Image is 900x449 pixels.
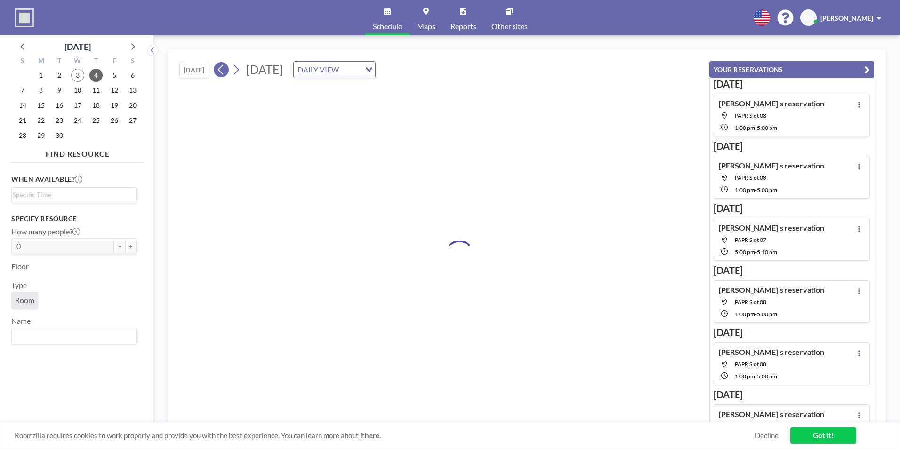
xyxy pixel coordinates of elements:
[15,8,34,27] img: organization-logo
[719,161,824,170] h4: [PERSON_NAME]'s reservation
[53,69,66,82] span: Tuesday, September 2, 2025
[89,84,103,97] span: Thursday, September 11, 2025
[89,69,103,82] span: Thursday, September 4, 2025
[16,84,29,97] span: Sunday, September 7, 2025
[89,114,103,127] span: Thursday, September 25, 2025
[735,373,755,380] span: 1:00 PM
[757,124,777,131] span: 5:00 PM
[53,129,66,142] span: Tuesday, September 30, 2025
[11,145,144,159] h4: FIND RESOURCE
[34,99,48,112] span: Monday, September 15, 2025
[108,114,121,127] span: Friday, September 26, 2025
[755,431,779,440] a: Decline
[125,238,137,254] button: +
[53,84,66,97] span: Tuesday, September 9, 2025
[16,129,29,142] span: Sunday, September 28, 2025
[755,186,757,193] span: -
[735,311,755,318] span: 1:00 PM
[373,23,402,30] span: Schedule
[735,236,766,243] span: PAPR Slot 07
[15,296,34,305] span: Room
[126,99,139,112] span: Saturday, September 20, 2025
[246,62,283,76] span: [DATE]
[11,281,27,290] label: Type
[34,114,48,127] span: Monday, September 22, 2025
[114,238,125,254] button: -
[12,328,136,344] div: Search for option
[757,186,777,193] span: 5:00 PM
[53,99,66,112] span: Tuesday, September 16, 2025
[820,14,873,22] span: [PERSON_NAME]
[108,99,121,112] span: Friday, September 19, 2025
[16,114,29,127] span: Sunday, September 21, 2025
[15,431,755,440] span: Roomzilla requires cookies to work properly and provide you with the best experience. You can lea...
[179,62,209,78] button: [DATE]
[16,99,29,112] span: Sunday, September 14, 2025
[126,114,139,127] span: Saturday, September 27, 2025
[108,84,121,97] span: Friday, September 12, 2025
[11,262,29,271] label: Floor
[13,330,131,342] input: Search for option
[735,186,755,193] span: 1:00 PM
[790,427,856,444] a: Got it!
[69,56,87,68] div: W
[11,316,31,326] label: Name
[755,373,757,380] span: -
[14,56,32,68] div: S
[719,285,824,295] h4: [PERSON_NAME]'s reservation
[34,69,48,82] span: Monday, September 1, 2025
[735,249,755,256] span: 5:00 PM
[89,99,103,112] span: Thursday, September 18, 2025
[34,129,48,142] span: Monday, September 29, 2025
[714,78,870,90] h3: [DATE]
[294,62,375,78] div: Search for option
[719,223,824,233] h4: [PERSON_NAME]'s reservation
[735,361,766,368] span: PAPR Slot 08
[71,84,84,97] span: Wednesday, September 10, 2025
[34,84,48,97] span: Monday, September 8, 2025
[714,202,870,214] h3: [DATE]
[755,311,757,318] span: -
[64,40,91,53] div: [DATE]
[804,14,813,22] span: TM
[757,249,777,256] span: 5:10 PM
[714,140,870,152] h3: [DATE]
[757,373,777,380] span: 5:00 PM
[719,409,824,419] h4: [PERSON_NAME]'s reservation
[755,124,757,131] span: -
[342,64,360,76] input: Search for option
[126,69,139,82] span: Saturday, September 6, 2025
[13,190,131,200] input: Search for option
[735,112,766,119] span: PAPR Slot 08
[105,56,123,68] div: F
[719,99,824,108] h4: [PERSON_NAME]'s reservation
[719,347,824,357] h4: [PERSON_NAME]'s reservation
[12,188,136,202] div: Search for option
[735,298,766,305] span: PAPR Slot 08
[757,311,777,318] span: 5:00 PM
[126,84,139,97] span: Saturday, September 13, 2025
[491,23,528,30] span: Other sites
[755,249,757,256] span: -
[714,389,870,401] h3: [DATE]
[11,227,80,236] label: How many people?
[735,174,766,181] span: PAPR Slot 08
[71,99,84,112] span: Wednesday, September 17, 2025
[32,56,50,68] div: M
[450,23,476,30] span: Reports
[735,124,755,131] span: 1:00 PM
[123,56,142,68] div: S
[296,64,341,76] span: DAILY VIEW
[714,265,870,276] h3: [DATE]
[53,114,66,127] span: Tuesday, September 23, 2025
[365,431,381,440] a: here.
[417,23,435,30] span: Maps
[71,114,84,127] span: Wednesday, September 24, 2025
[709,61,874,78] button: YOUR RESERVATIONS
[71,69,84,82] span: Wednesday, September 3, 2025
[50,56,69,68] div: T
[87,56,105,68] div: T
[11,215,137,223] h3: Specify resource
[714,327,870,338] h3: [DATE]
[108,69,121,82] span: Friday, September 5, 2025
